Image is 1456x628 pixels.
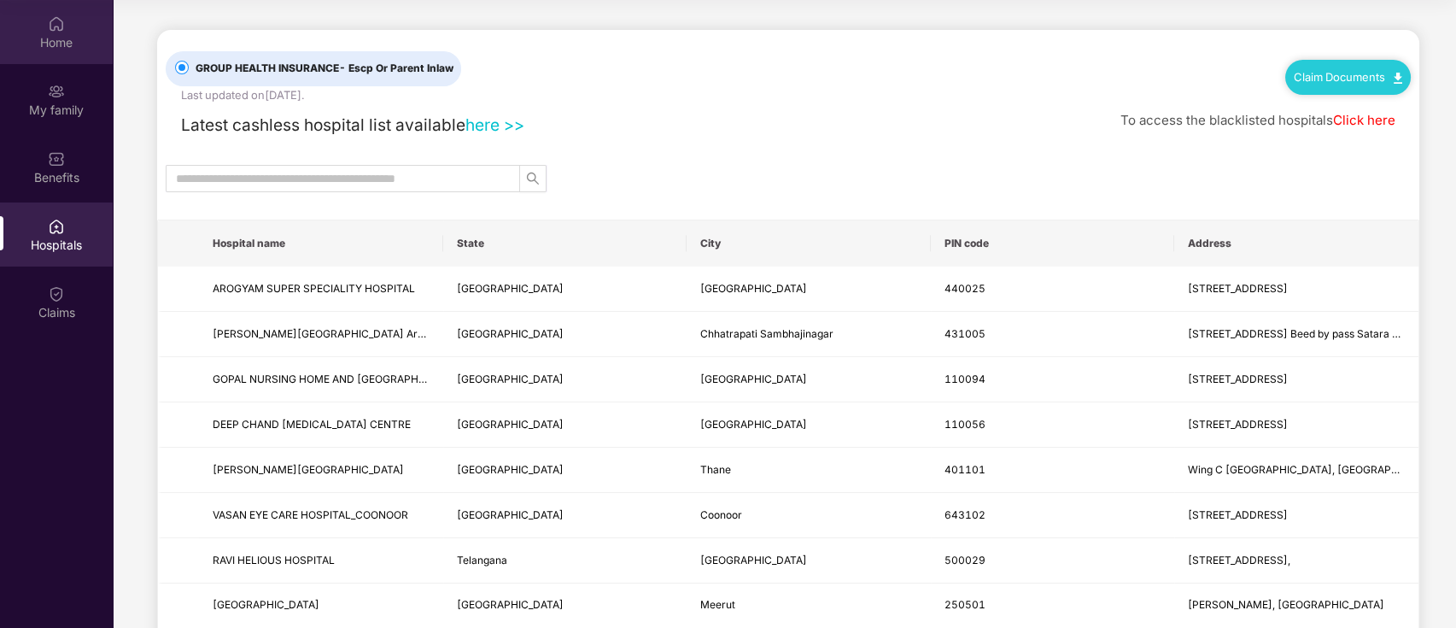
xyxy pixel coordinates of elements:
th: Address [1174,220,1418,267]
span: [PERSON_NAME][GEOGRAPHIC_DATA] [213,463,404,476]
td: Coonoor [687,493,931,538]
span: 110094 [944,373,985,385]
span: [STREET_ADDRESS], [1188,554,1290,566]
td: DEEP CHAND DIALYSIS CENTRE [199,402,443,448]
td: Wing C Radha Govind Park, Uttan Road [1174,448,1418,493]
span: 643102 [944,508,985,521]
td: Thane [687,448,931,493]
span: 110056 [944,418,985,431]
button: search [519,165,547,192]
td: 175 , R . K. Matt Road, [1174,538,1418,584]
td: GOPAL NURSING HOME AND EYE HOSPITAL [199,357,443,402]
td: 75/75 1 Mount Road, Kumaran Nagar [1174,493,1418,538]
td: Maharashtra [443,448,687,493]
span: [GEOGRAPHIC_DATA] [700,282,807,295]
a: here >> [465,114,524,135]
td: Delhi [443,357,687,402]
td: Hyderabad [687,538,931,584]
td: Telangana [443,538,687,584]
img: svg+xml;base64,PHN2ZyBpZD0iQmVuZWZpdHMiIHhtbG5zPSJodHRwOi8vd3d3LnczLm9yZy8yMDAwL3N2ZyIgd2lkdGg9Ij... [48,150,65,167]
img: svg+xml;base64,PHN2ZyBpZD0iSG9tZSIgeG1sbnM9Imh0dHA6Ly93d3cudzMub3JnLzIwMDAvc3ZnIiB3aWR0aD0iMjAiIG... [48,15,65,32]
a: Claim Documents [1294,70,1402,84]
span: 431005 [944,327,985,340]
span: [GEOGRAPHIC_DATA] [457,418,564,431]
td: Plot No.11 Sarve No.3/4 Beed by pass Satara parisar Mustafabad, Amdar Road Satara Parisar Session... [1174,312,1418,357]
span: [GEOGRAPHIC_DATA] [213,598,319,611]
a: Click here [1333,112,1395,128]
td: AROGYAM SUPER SPECIALITY HOSPITAL [199,267,443,312]
td: Tamil Nadu [443,493,687,538]
img: svg+xml;base64,PHN2ZyBpZD0iSG9zcGl0YWxzIiB4bWxucz0iaHR0cDovL3d3dy53My5vcmcvMjAwMC9zdmciIHdpZHRoPS... [48,218,65,235]
img: svg+xml;base64,PHN2ZyBpZD0iQ2xhaW0iIHhtbG5zPSJodHRwOi8vd3d3LnczLm9yZy8yMDAwL3N2ZyIgd2lkdGg9IjIwIi... [48,285,65,302]
div: Last updated on [DATE] . [181,86,304,103]
span: [GEOGRAPHIC_DATA] [457,327,564,340]
span: [GEOGRAPHIC_DATA] [700,554,807,566]
td: B-16, Pillar No. 227, Main Rohtak Road [1174,402,1418,448]
span: Wing C [GEOGRAPHIC_DATA], [GEOGRAPHIC_DATA] [1188,463,1444,476]
span: [STREET_ADDRESS] [1188,508,1288,521]
td: RAVI HELIOUS HOSPITAL [199,538,443,584]
span: [GEOGRAPHIC_DATA] [457,373,564,385]
th: City [687,220,931,267]
td: 34, Sita Nagar, Wardha Road [1174,267,1418,312]
span: 401101 [944,463,985,476]
span: GROUP HEALTH INSURANCE [189,61,460,77]
td: DHANVANTARI HOSPITAL [199,448,443,493]
td: New Delhi [687,402,931,448]
span: [STREET_ADDRESS] [1188,282,1288,295]
span: 500029 [944,554,985,566]
span: [PERSON_NAME], [GEOGRAPHIC_DATA] [1188,598,1384,611]
span: [STREET_ADDRESS] [1188,373,1288,385]
span: [STREET_ADDRESS] [1188,418,1288,431]
td: Chhatrapati Sambhajinagar [687,312,931,357]
td: Nagpur [687,267,931,312]
span: DEEP CHAND [MEDICAL_DATA] CENTRE [213,418,411,431]
td: Shri Swami Samarth Hospital Arthroscopy & Orthopedic Superspeciality Center [199,312,443,357]
th: Hospital name [199,220,443,267]
img: svg+xml;base64,PHN2ZyB3aWR0aD0iMjAiIGhlaWdodD0iMjAiIHZpZXdCb3g9IjAgMCAyMCAyMCIgZmlsbD0ibm9uZSIgeG... [48,83,65,100]
span: [GEOGRAPHIC_DATA] [457,598,564,611]
th: PIN code [931,220,1175,267]
span: VASAN EYE CARE HOSPITAL_COONOOR [213,508,408,521]
span: To access the blacklisted hospitals [1120,112,1333,128]
td: Maharashtra [443,267,687,312]
span: [GEOGRAPHIC_DATA] [457,463,564,476]
td: New Delhi [687,357,931,402]
span: Hospital name [213,237,430,250]
td: Maharashtra [443,312,687,357]
span: Thane [700,463,731,476]
span: search [520,172,546,185]
img: svg+xml;base64,PHN2ZyB4bWxucz0iaHR0cDovL3d3dy53My5vcmcvMjAwMC9zdmciIHdpZHRoPSIxMC40IiBoZWlnaHQ9Ij... [1394,73,1402,84]
span: 250501 [944,598,985,611]
span: RAVI HELIOUS HOSPITAL [213,554,335,566]
td: VASAN EYE CARE HOSPITAL_COONOOR [199,493,443,538]
span: Meerut [700,598,735,611]
span: Latest cashless hospital list available [181,114,465,135]
span: 440025 [944,282,985,295]
span: [PERSON_NAME][GEOGRAPHIC_DATA] Arthroscopy & Orthopedic Superspeciality Center [213,327,646,340]
td: Delhi [443,402,687,448]
span: Telangana [457,554,507,566]
span: [GEOGRAPHIC_DATA] [700,418,807,431]
span: - Escp Or Parent Inlaw [339,62,453,74]
span: GOPAL NURSING HOME AND [GEOGRAPHIC_DATA] [213,373,464,385]
td: B-1, Jyoti Nagar, Loni Road [1174,357,1418,402]
span: [GEOGRAPHIC_DATA] [457,282,564,295]
th: State [443,220,687,267]
span: Address [1188,237,1405,250]
span: [GEOGRAPHIC_DATA] [700,373,807,385]
span: Chhatrapati Sambhajinagar [700,327,833,340]
span: Coonoor [700,508,742,521]
span: [GEOGRAPHIC_DATA] [457,508,564,521]
span: AROGYAM SUPER SPECIALITY HOSPITAL [213,282,415,295]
